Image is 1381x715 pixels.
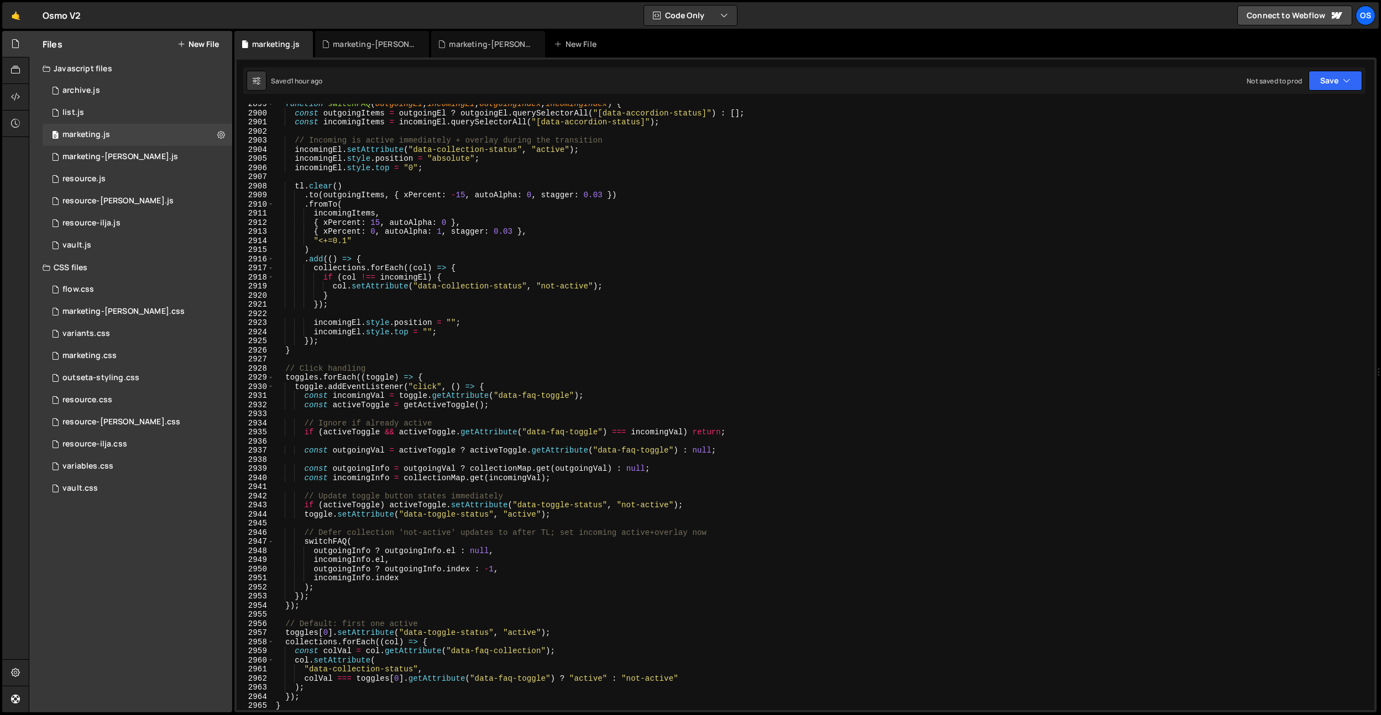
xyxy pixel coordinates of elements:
[237,191,274,200] div: 2909
[237,674,274,684] div: 2962
[237,309,274,319] div: 2922
[62,218,121,228] div: resource-ilja.js
[237,546,274,556] div: 2948
[237,592,274,601] div: 2953
[43,124,232,146] div: 16596/45422.js
[237,501,274,510] div: 2943
[237,510,274,519] div: 2944
[237,428,274,437] div: 2935
[62,152,178,162] div: marketing-[PERSON_NAME].js
[554,39,600,50] div: New File
[62,439,127,449] div: resource-ilja.css
[237,245,274,255] div: 2915
[237,264,274,273] div: 2917
[43,278,232,301] div: 16596/47552.css
[237,136,274,145] div: 2903
[237,419,274,428] div: 2934
[237,528,274,538] div: 2946
[237,318,274,328] div: 2923
[43,38,62,50] h2: Files
[43,477,232,500] div: 16596/45153.css
[237,437,274,446] div: 2936
[237,628,274,638] div: 2957
[1356,6,1375,25] div: Os
[62,461,113,471] div: variables.css
[237,482,274,492] div: 2941
[62,329,110,339] div: variants.css
[1309,71,1362,91] button: Save
[237,109,274,118] div: 2900
[237,638,274,647] div: 2958
[237,99,274,109] div: 2899
[43,212,232,234] div: 16596/46195.js
[237,218,274,228] div: 2912
[237,209,274,218] div: 2911
[62,285,94,295] div: flow.css
[237,355,274,364] div: 2927
[62,395,112,405] div: resource.css
[62,351,117,361] div: marketing.css
[237,537,274,546] div: 2947
[237,273,274,282] div: 2918
[333,39,416,50] div: marketing-[PERSON_NAME].css
[43,433,232,455] div: 16596/46198.css
[43,146,232,168] div: 16596/45424.js
[2,2,29,29] a: 🤙
[237,455,274,465] div: 2938
[43,301,232,323] div: 16596/46284.css
[237,236,274,246] div: 2914
[62,483,98,493] div: vault.css
[237,610,274,619] div: 2955
[271,76,322,86] div: Saved
[43,190,232,212] div: 16596/46194.js
[237,255,274,264] div: 2916
[237,145,274,155] div: 2904
[237,519,274,528] div: 2945
[43,389,232,411] div: 16596/46199.css
[237,492,274,501] div: 2942
[1247,76,1302,86] div: Not saved to prod
[237,346,274,355] div: 2926
[237,555,274,565] div: 2949
[237,337,274,346] div: 2925
[237,683,274,692] div: 2963
[237,565,274,574] div: 2950
[237,227,274,236] div: 2913
[252,39,300,50] div: marketing.js
[237,291,274,301] div: 2920
[237,154,274,164] div: 2905
[237,328,274,337] div: 2924
[237,574,274,583] div: 2951
[237,409,274,419] div: 2933
[62,417,180,427] div: resource-[PERSON_NAME].css
[237,200,274,209] div: 2910
[62,108,84,118] div: list.js
[29,256,232,278] div: CSS files
[43,168,232,190] div: 16596/46183.js
[237,583,274,592] div: 2952
[237,172,274,182] div: 2907
[237,164,274,173] div: 2906
[237,401,274,410] div: 2932
[449,39,532,50] div: marketing-[PERSON_NAME].js
[29,57,232,80] div: Javascript files
[237,391,274,401] div: 2931
[644,6,737,25] button: Code Only
[43,345,232,367] div: 16596/45446.css
[62,86,100,96] div: archive.js
[43,455,232,477] div: 16596/45154.css
[237,300,274,309] div: 2921
[237,646,274,656] div: 2959
[62,196,174,206] div: resource-[PERSON_NAME].js
[43,9,81,22] div: Osmo V2
[237,701,274,711] div: 2965
[237,656,274,665] div: 2960
[43,80,232,102] div: 16596/46210.js
[237,182,274,191] div: 2908
[43,367,232,389] div: 16596/45156.css
[237,373,274,382] div: 2929
[43,323,232,345] div: 16596/45511.css
[1237,6,1352,25] a: Connect to Webflow
[62,174,106,184] div: resource.js
[237,665,274,674] div: 2961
